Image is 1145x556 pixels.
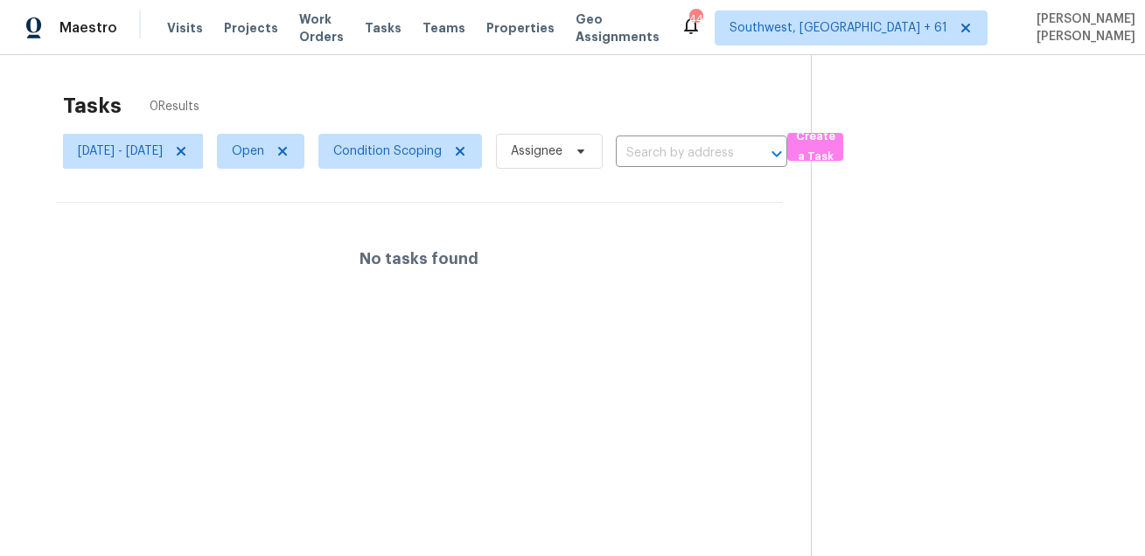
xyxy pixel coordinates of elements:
[224,19,278,37] span: Projects
[689,10,702,28] div: 442
[730,19,947,37] span: Southwest, [GEOGRAPHIC_DATA] + 61
[360,250,478,268] h4: No tasks found
[167,19,203,37] span: Visits
[59,19,117,37] span: Maestro
[576,10,660,45] span: Geo Assignments
[78,142,163,160] span: [DATE] - [DATE]
[486,19,555,37] span: Properties
[511,142,562,160] span: Assignee
[787,133,843,161] button: Create a Task
[63,97,122,115] h2: Tasks
[1030,10,1135,45] span: [PERSON_NAME] [PERSON_NAME]
[365,22,401,34] span: Tasks
[333,142,442,160] span: Condition Scoping
[764,142,789,166] button: Open
[150,98,199,115] span: 0 Results
[422,19,465,37] span: Teams
[616,140,738,167] input: Search by address
[796,127,834,167] span: Create a Task
[232,142,264,160] span: Open
[299,10,344,45] span: Work Orders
